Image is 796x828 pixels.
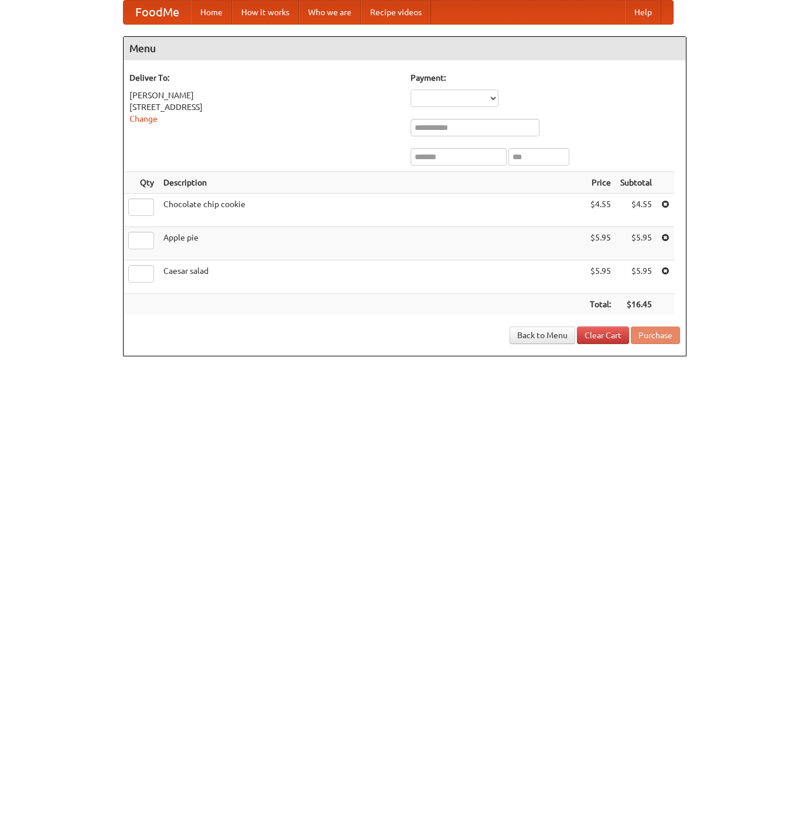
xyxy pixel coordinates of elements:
[577,327,629,344] a: Clear Cart
[616,294,657,315] th: $16.45
[129,114,158,123] a: Change
[124,172,159,194] th: Qty
[585,294,616,315] th: Total:
[129,90,399,101] div: [PERSON_NAME]
[129,72,399,84] h5: Deliver To:
[191,1,232,24] a: Home
[616,227,657,260] td: $5.95
[585,260,616,294] td: $5.95
[124,1,191,24] a: FoodMe
[124,37,686,60] h4: Menu
[585,194,616,227] td: $4.55
[625,1,661,24] a: Help
[411,72,680,84] h5: Payment:
[585,227,616,260] td: $5.95
[159,260,585,294] td: Caesar salad
[299,1,361,24] a: Who we are
[159,172,585,194] th: Description
[159,194,585,227] td: Chocolate chip cookie
[616,260,657,294] td: $5.95
[631,327,680,344] button: Purchase
[616,172,657,194] th: Subtotal
[129,101,399,113] div: [STREET_ADDRESS]
[616,194,657,227] td: $4.55
[585,172,616,194] th: Price
[361,1,431,24] a: Recipe videos
[510,327,575,344] a: Back to Menu
[232,1,299,24] a: How it works
[159,227,585,260] td: Apple pie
